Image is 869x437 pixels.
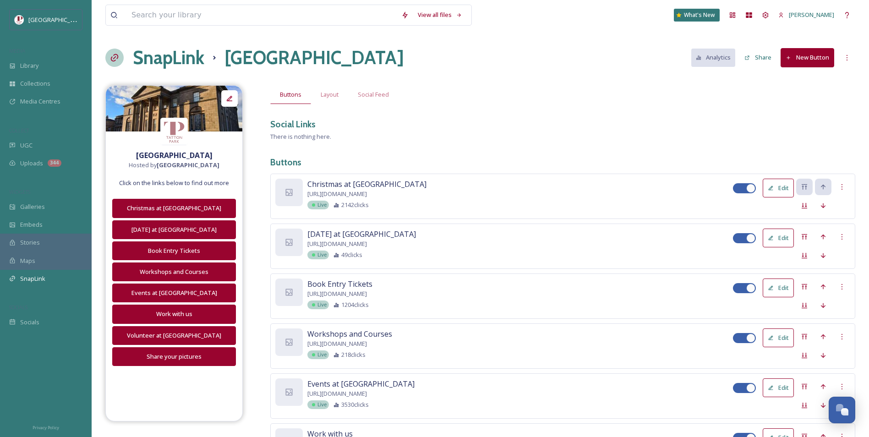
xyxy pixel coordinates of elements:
[117,268,231,276] div: Workshops and Courses
[307,328,392,339] span: Workshops and Courses
[413,6,467,24] a: View all files
[9,127,29,134] span: COLLECT
[341,400,369,409] span: 3530 clicks
[20,159,43,168] span: Uploads
[20,257,35,265] span: Maps
[307,290,367,298] span: [URL][DOMAIN_NAME]
[112,347,236,366] button: Share your pictures
[9,304,27,311] span: SOCIALS
[112,199,236,218] button: Christmas at [GEOGRAPHIC_DATA]
[15,15,24,24] img: download%20(5).png
[112,326,236,345] button: Volunteer at [GEOGRAPHIC_DATA]
[112,241,236,260] button: Book Entry Tickets
[781,48,834,67] button: New Button
[20,318,39,327] span: Socials
[763,378,794,397] button: Edit
[307,279,372,290] span: Book Entry Tickets
[48,159,61,167] div: 344
[341,251,362,259] span: 49 clicks
[307,229,416,240] span: [DATE] at [GEOGRAPHIC_DATA]
[341,201,369,209] span: 2142 clicks
[307,400,329,409] div: Live
[127,5,397,25] input: Search your library
[112,220,236,239] button: [DATE] at [GEOGRAPHIC_DATA]
[20,61,38,70] span: Library
[691,49,740,66] a: Analytics
[112,284,236,302] button: Events at [GEOGRAPHIC_DATA]
[307,378,415,389] span: Events at [GEOGRAPHIC_DATA]
[9,47,25,54] span: MEDIA
[789,11,834,19] span: [PERSON_NAME]
[106,86,242,131] img: B86A1F51-9746-4584-9816-03330624F651.jpeg
[117,225,231,234] div: [DATE] at [GEOGRAPHIC_DATA]
[307,389,367,398] span: [URL][DOMAIN_NAME]
[307,339,367,348] span: [URL][DOMAIN_NAME]
[321,90,339,99] span: Layout
[307,251,329,259] div: Live
[157,161,219,169] strong: [GEOGRAPHIC_DATA]
[117,331,231,340] div: Volunteer at [GEOGRAPHIC_DATA]
[119,179,229,187] span: Click on the links below to find out more
[270,132,331,141] span: There is nothing here.
[307,240,367,248] span: [URL][DOMAIN_NAME]
[763,279,794,297] button: Edit
[674,9,720,22] a: What's New
[112,262,236,281] button: Workshops and Courses
[20,202,45,211] span: Galleries
[20,238,40,247] span: Stories
[133,44,204,71] a: SnapLink
[33,421,59,432] a: Privacy Policy
[117,289,231,297] div: Events at [GEOGRAPHIC_DATA]
[20,79,50,88] span: Collections
[112,305,236,323] button: Work with us
[28,15,87,24] span: [GEOGRAPHIC_DATA]
[740,49,776,66] button: Share
[341,300,369,309] span: 1204 clicks
[358,90,389,99] span: Social Feed
[117,352,231,361] div: Share your pictures
[20,274,45,283] span: SnapLink
[270,156,855,169] h3: Buttons
[774,6,839,24] a: [PERSON_NAME]
[9,188,30,195] span: WIDGETS
[129,161,219,169] span: Hosted by
[160,118,188,145] img: download%20(5).png
[307,300,329,309] div: Live
[136,150,213,160] strong: [GEOGRAPHIC_DATA]
[20,97,60,106] span: Media Centres
[280,90,301,99] span: Buttons
[224,44,404,71] h1: [GEOGRAPHIC_DATA]
[763,229,794,247] button: Edit
[691,49,736,66] button: Analytics
[763,328,794,347] button: Edit
[117,310,231,318] div: Work with us
[307,190,367,198] span: [URL][DOMAIN_NAME]
[117,246,231,255] div: Book Entry Tickets
[763,179,794,197] button: Edit
[341,350,366,359] span: 218 clicks
[829,397,855,423] button: Open Chat
[20,141,33,150] span: UGC
[307,179,426,190] span: Christmas at [GEOGRAPHIC_DATA]
[307,201,329,209] div: Live
[270,118,316,131] h3: Social Links
[20,220,43,229] span: Embeds
[33,425,59,431] span: Privacy Policy
[117,204,231,213] div: Christmas at [GEOGRAPHIC_DATA]
[307,350,329,359] div: Live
